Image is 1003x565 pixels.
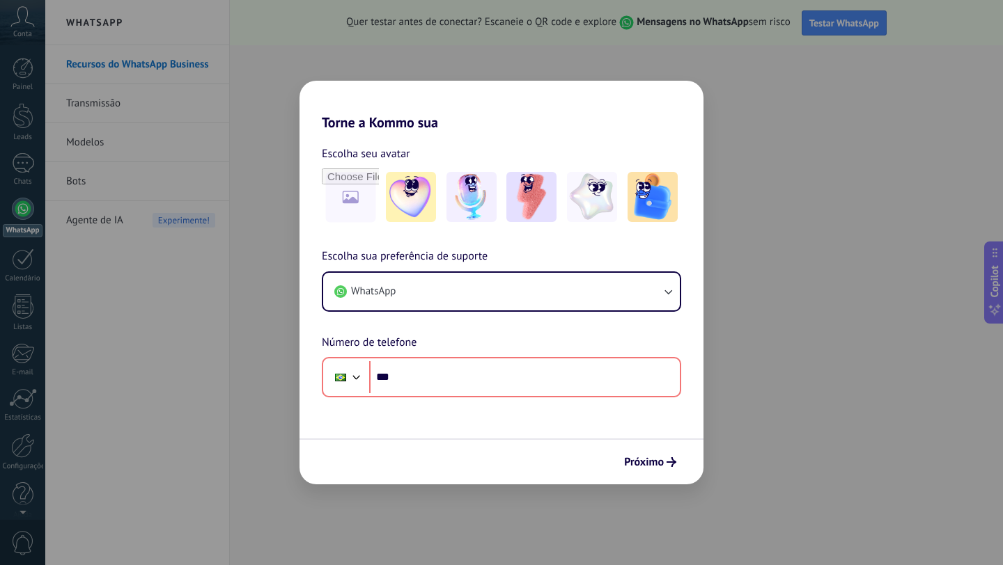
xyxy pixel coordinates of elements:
img: -3.jpeg [506,172,557,222]
span: Escolha seu avatar [322,145,410,163]
img: -5.jpeg [628,172,678,222]
span: Escolha sua preferência de suporte [322,248,488,266]
img: -1.jpeg [386,172,436,222]
img: -4.jpeg [567,172,617,222]
span: Próximo [624,457,664,467]
span: WhatsApp [351,285,396,299]
h2: Torne a Kommo sua [300,81,703,131]
div: Brazil: + 55 [327,363,354,392]
button: WhatsApp [323,273,680,310]
button: Próximo [618,450,683,474]
span: Número de telefone [322,334,417,352]
img: -2.jpeg [446,172,497,222]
